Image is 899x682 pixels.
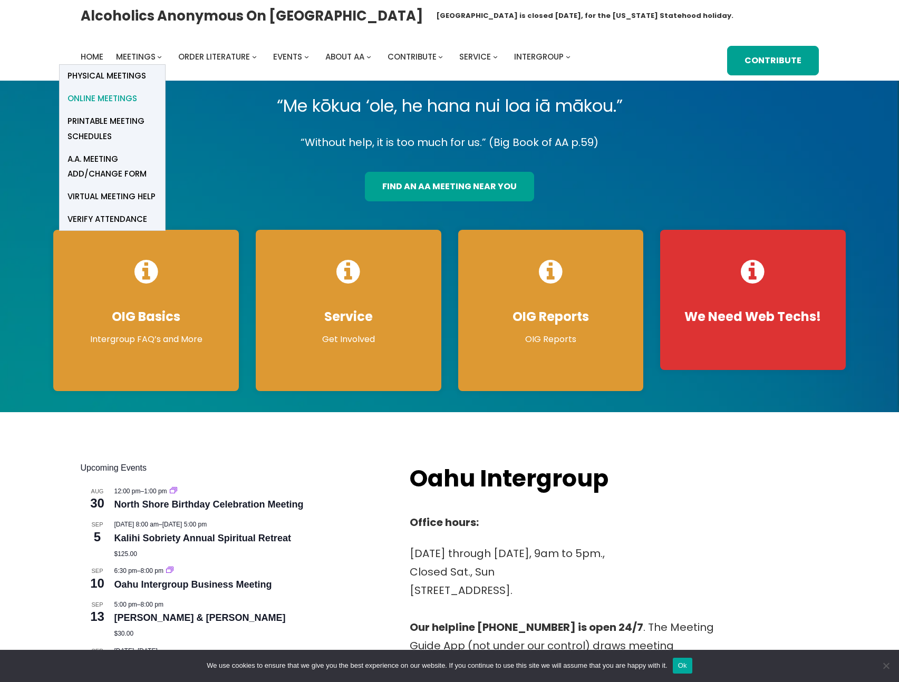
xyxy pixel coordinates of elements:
a: Contribute [727,46,818,75]
span: Intergroup [514,51,564,62]
span: [DATE] [138,647,158,655]
span: $30.00 [114,630,134,637]
p: OIG Reports [469,333,633,346]
button: Meetings submenu [157,54,162,59]
p: “Me kōkua ‘ole, he hana nui loa iā mākou.” [45,91,854,121]
button: About AA submenu [366,54,371,59]
a: Printable Meeting Schedules [60,110,165,148]
span: 13 [81,608,114,626]
h1: [GEOGRAPHIC_DATA] is closed [DATE], for the [US_STATE] Statehood holiday. [436,11,733,21]
strong: Office hours: [410,515,479,530]
p: Get Involved [266,333,431,346]
button: Service submenu [493,54,498,59]
span: 1:00 pm [144,488,167,495]
time: – [114,567,166,574]
span: Home [81,51,103,62]
a: Oahu Intergroup Business Meeting [114,579,272,590]
span: 5:00 pm [114,601,137,608]
span: verify attendance [67,212,147,227]
p: Intergroup FAQ’s and More [64,333,228,346]
span: Sep [81,600,114,609]
a: Meetings [116,50,156,64]
h4: OIG Basics [64,309,228,325]
a: Physical Meetings [60,65,165,87]
p: “Without help, it is too much for us.” (Big Book of AA p.59) [45,133,854,152]
span: Sep [81,520,114,529]
span: [DATE] 8:00 am [114,521,159,528]
button: Order Literature submenu [252,54,257,59]
span: About AA [325,51,364,62]
span: Virtual Meeting Help [67,189,156,204]
a: Events [273,50,302,64]
span: 8:00 pm [141,601,163,608]
span: A.A. Meeting Add/Change Form [67,152,157,181]
a: find an aa meeting near you [365,172,534,201]
a: Service [459,50,491,64]
span: Order Literature [178,51,250,62]
span: 30 [81,494,114,512]
span: Events [273,51,302,62]
nav: Intergroup [81,50,574,64]
span: 5 [81,528,114,546]
span: Contribute [388,51,437,62]
button: Intergroup submenu [566,54,571,59]
span: 8:00 pm [141,567,163,574]
span: [DATE] [114,647,134,655]
time: – [114,521,207,528]
span: $125.00 [114,550,137,558]
span: Online Meetings [67,91,137,106]
time: – [114,647,158,655]
h4: We Need Web Techs! [671,309,835,325]
span: 12:00 pm [114,488,141,495]
time: – [114,601,163,608]
a: Online Meetings [60,87,165,110]
strong: Our helpline [PHONE_NUMBER] is open 24/7 [410,620,643,635]
a: Home [81,50,103,64]
span: Printable Meeting Schedules [67,114,157,143]
span: Meetings [116,51,156,62]
a: A.A. Meeting Add/Change Form [60,148,165,185]
a: verify attendance [60,208,165,230]
span: 6:30 pm [114,567,137,574]
a: Event series: Oahu Intergroup Business Meeting [166,567,173,574]
a: Event series: North Shore Birthday Celebration Meeting [170,488,177,495]
h4: OIG Reports [469,309,633,325]
a: North Shore Birthday Celebration Meeting [114,499,304,510]
a: Alcoholics Anonymous on [GEOGRAPHIC_DATA] [81,4,423,28]
a: Kalihi Sobriety Annual Spiritual Retreat [114,533,291,544]
span: Physical Meetings [67,69,146,83]
a: [PERSON_NAME] & [PERSON_NAME] [114,612,286,623]
button: Contribute submenu [438,54,443,59]
h2: Upcoming Events [81,462,389,474]
a: Virtual Meeting Help [60,185,165,208]
a: Intergroup [514,50,564,64]
span: 10 [81,574,114,592]
span: No [881,660,891,671]
h2: Oahu Intergroup [410,462,664,495]
h4: Service [266,309,431,325]
span: Aug [81,487,114,496]
span: Sep [81,647,114,656]
span: Sep [81,567,114,576]
a: Contribute [388,50,437,64]
a: About AA [325,50,364,64]
span: We use cookies to ensure that we give you the best experience on our website. If you continue to ... [207,660,667,671]
time: – [114,488,169,495]
span: Service [459,51,491,62]
span: [DATE] 5:00 pm [162,521,207,528]
button: Events submenu [304,54,309,59]
button: Ok [673,658,692,674]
